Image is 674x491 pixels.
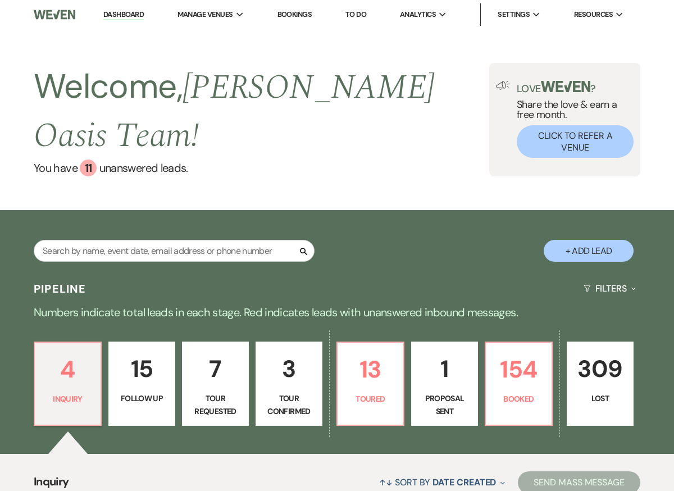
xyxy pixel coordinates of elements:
p: 4 [42,351,94,388]
a: You have 11 unanswered leads. [34,160,489,176]
a: 154Booked [485,342,553,426]
p: Lost [574,392,626,404]
input: Search by name, event date, email address or phone number [34,240,315,262]
p: Tour Confirmed [263,392,315,417]
div: Share the love & earn a free month. [510,81,634,158]
img: loud-speaker-illustration.svg [496,81,510,90]
a: Dashboard [103,10,144,20]
span: Date Created [432,476,496,488]
p: Toured [344,393,397,405]
p: 154 [493,351,545,388]
span: ↑↓ [379,476,393,488]
p: 1 [418,350,471,388]
a: To Do [345,10,366,19]
a: 7Tour Requested [182,342,249,426]
p: 15 [116,350,168,388]
h3: Pipeline [34,281,86,297]
p: Booked [493,393,545,405]
span: Manage Venues [177,9,233,20]
span: Resources [574,9,613,20]
p: Tour Requested [189,392,242,417]
button: + Add Lead [544,240,634,262]
p: Inquiry [42,393,94,405]
div: 11 [80,160,97,176]
a: Bookings [277,10,312,19]
a: 15Follow Up [108,342,175,426]
span: [PERSON_NAME] Oasis Team ! [34,62,435,162]
a: 13Toured [336,342,404,426]
button: Filters [579,274,640,303]
a: 1Proposal Sent [411,342,478,426]
p: 7 [189,350,242,388]
img: weven-logo-green.svg [541,81,591,92]
a: 3Tour Confirmed [256,342,322,426]
p: 309 [574,350,626,388]
h2: Welcome, [34,63,489,160]
p: 3 [263,350,315,388]
img: Weven Logo [34,3,75,26]
p: Proposal Sent [418,392,471,417]
p: Follow Up [116,392,168,404]
span: Settings [498,9,530,20]
a: 309Lost [567,342,634,426]
button: Click to Refer a Venue [517,125,634,158]
a: 4Inquiry [34,342,102,426]
p: 13 [344,351,397,388]
p: Love ? [517,81,634,94]
span: Analytics [400,9,436,20]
